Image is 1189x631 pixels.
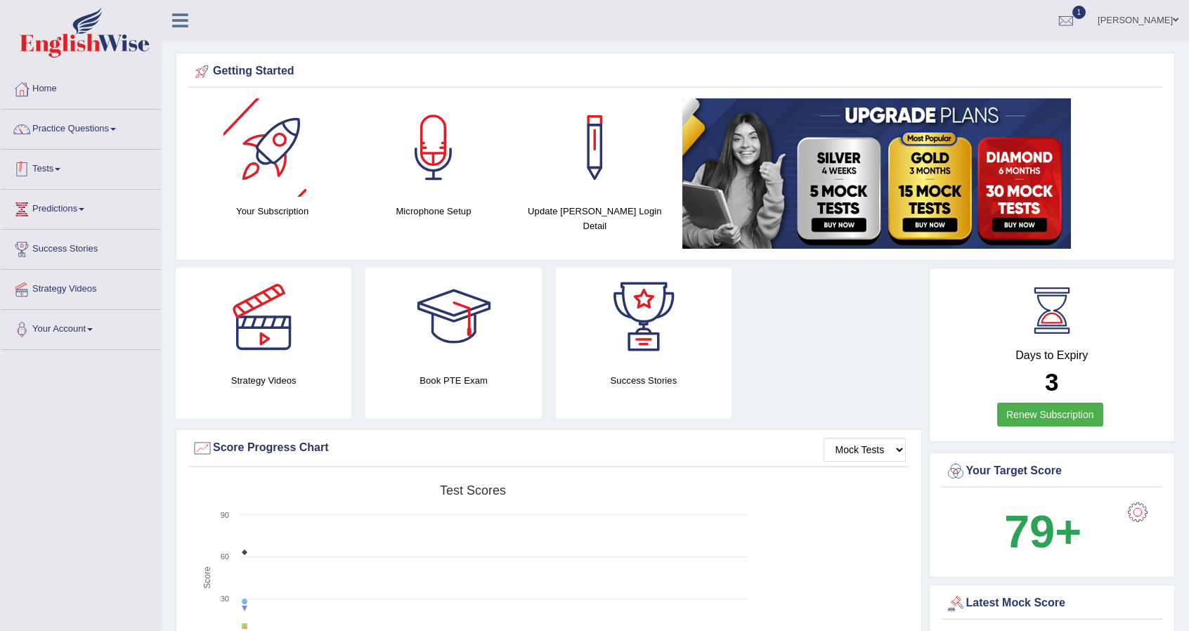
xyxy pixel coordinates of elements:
a: Predictions [1,190,161,225]
a: Success Stories [1,230,161,265]
h4: Microphone Setup [360,204,507,219]
a: Tests [1,150,161,185]
text: 90 [221,511,229,519]
div: Getting Started [192,61,1159,82]
tspan: Test scores [440,483,506,497]
text: 30 [221,594,229,603]
h4: Update [PERSON_NAME] Login Detail [521,204,668,233]
h4: Book PTE Exam [365,373,541,388]
a: Your Account [1,310,161,345]
h4: Success Stories [556,373,732,388]
div: Your Target Score [945,461,1159,482]
span: 1 [1072,6,1086,19]
h4: Your Subscription [199,204,346,219]
h4: Days to Expiry [945,349,1159,362]
a: Practice Questions [1,110,161,145]
h4: Strategy Videos [176,373,351,388]
a: Renew Subscription [997,403,1103,427]
text: 60 [221,552,229,561]
div: Latest Mock Score [945,593,1159,614]
a: Home [1,70,161,105]
tspan: Score [202,566,212,589]
b: 3 [1045,368,1058,396]
img: small5.jpg [682,98,1071,249]
a: Strategy Videos [1,270,161,305]
b: 79+ [1004,506,1081,557]
div: Score Progress Chart [192,438,906,459]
